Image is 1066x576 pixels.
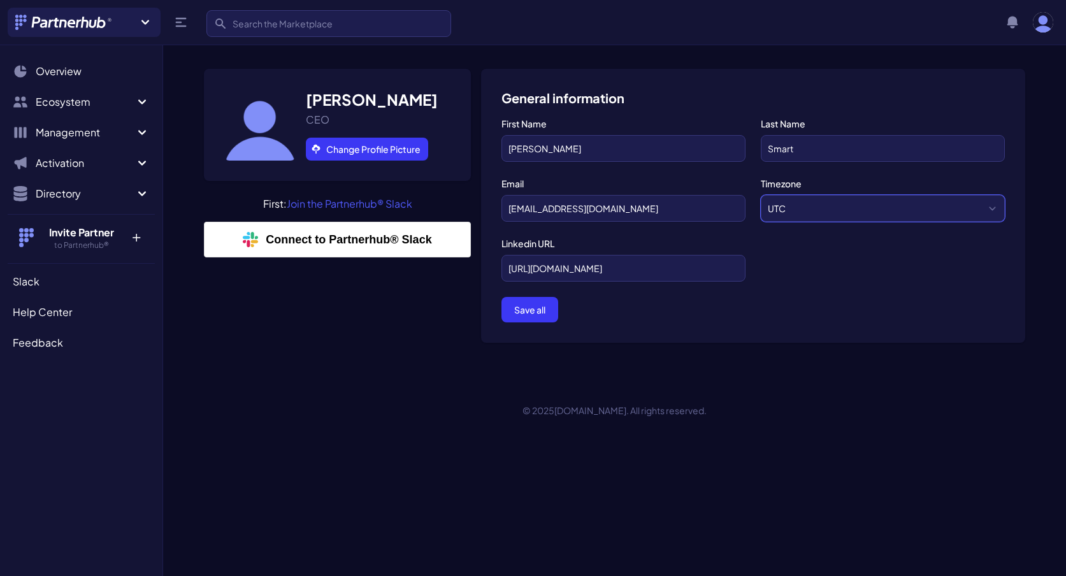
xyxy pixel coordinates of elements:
[306,138,428,161] a: Change Profile Picture
[761,117,1005,130] label: Last Name
[40,240,122,250] h5: to Partnerhub®
[36,125,134,140] span: Management
[13,305,72,320] span: Help Center
[204,222,471,257] a: Connect to Partnerhub® Slack
[761,177,1005,190] label: Timezone
[122,225,150,245] p: +
[501,89,1005,107] h3: General information
[224,89,296,161] img: Jese picture
[501,177,745,190] label: Email
[8,150,155,176] button: Activation
[40,225,122,240] h4: Invite Partner
[1033,12,1053,32] img: user photo
[501,237,745,250] label: Linkedin URL
[8,120,155,145] button: Management
[36,64,82,79] span: Overview
[8,59,155,84] a: Overview
[501,135,745,162] input: John
[306,112,438,127] div: CEO
[501,297,558,322] button: Save all
[36,186,134,201] span: Directory
[501,255,745,282] input: linkedin.com
[206,10,451,37] input: Search the Marketplace
[13,274,40,289] span: Slack
[8,89,155,115] button: Ecosystem
[8,299,155,325] a: Help Center
[13,335,63,350] span: Feedback
[501,117,745,130] label: First Name
[8,214,155,261] button: Invite Partner to Partnerhub® +
[306,89,438,110] h3: [PERSON_NAME]
[204,196,471,212] p: First:
[287,197,412,210] a: Join the Partnerhub® Slack
[8,181,155,206] button: Directory
[554,405,626,416] a: [DOMAIN_NAME]
[8,269,155,294] a: Slack
[163,404,1066,417] p: © 2025 . All rights reserved.
[36,94,134,110] span: Ecosystem
[8,330,155,356] a: Feedback
[761,135,1005,162] input: Doe
[15,15,113,30] img: Partnerhub® Logo
[36,155,134,171] span: Activation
